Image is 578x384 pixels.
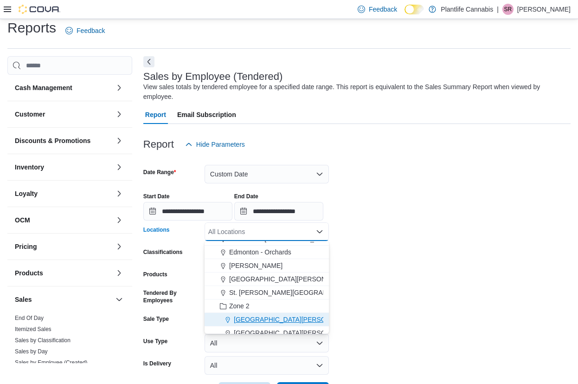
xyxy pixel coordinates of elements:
span: Report [145,105,166,124]
label: Use Type [143,338,167,345]
button: Pricing [114,241,125,252]
img: Cova [19,5,60,14]
span: [GEOGRAPHIC_DATA][PERSON_NAME] - [GEOGRAPHIC_DATA] [234,315,428,324]
span: SR [504,4,512,15]
span: Sales by Classification [15,337,71,344]
h1: Reports [7,19,56,37]
button: All [205,356,329,375]
button: [PERSON_NAME] [205,259,329,273]
label: Locations [143,226,170,234]
button: Hide Parameters [181,135,249,154]
label: Sale Type [143,315,169,323]
h3: Sales [15,295,32,304]
label: Start Date [143,193,170,200]
span: Feedback [77,26,105,35]
label: Classifications [143,248,183,256]
span: Zone 2 [229,301,250,311]
span: Itemized Sales [15,325,51,333]
a: Sales by Day [15,348,48,355]
button: Products [15,268,112,278]
button: Edmonton - Orchards [205,246,329,259]
h3: Report [143,139,174,150]
button: Sales [114,294,125,305]
button: Inventory [114,162,125,173]
p: Plantlife Cannabis [441,4,493,15]
h3: Cash Management [15,83,72,92]
label: Tendered By Employees [143,289,201,304]
button: Inventory [15,163,112,172]
span: St. [PERSON_NAME][GEOGRAPHIC_DATA] [229,288,360,297]
span: Sales by Employee (Created) [15,359,88,366]
p: [PERSON_NAME] [517,4,571,15]
span: Hide Parameters [196,140,245,149]
span: Sales by Day [15,348,48,355]
button: Loyalty [114,188,125,199]
button: [GEOGRAPHIC_DATA][PERSON_NAME] - [GEOGRAPHIC_DATA] [205,313,329,326]
a: Feedback [62,21,109,40]
button: Loyalty [15,189,112,198]
button: St. [PERSON_NAME][GEOGRAPHIC_DATA] [205,286,329,299]
button: Custom Date [205,165,329,183]
button: Products [114,267,125,279]
button: Cash Management [15,83,112,92]
a: Itemized Sales [15,326,51,332]
button: Cash Management [114,82,125,93]
div: View sales totals by tendered employee for a specified date range. This report is equivalent to t... [143,82,566,102]
label: End Date [234,193,258,200]
span: Edmonton - Orchards [229,247,291,257]
p: | [497,4,499,15]
button: Close list of options [316,228,323,235]
button: Customer [114,109,125,120]
h3: Sales by Employee (Tendered) [143,71,283,82]
h3: Pricing [15,242,37,251]
a: Sales by Classification [15,337,71,344]
button: Discounts & Promotions [15,136,112,145]
button: Customer [15,110,112,119]
button: OCM [114,215,125,226]
label: Products [143,271,167,278]
button: Discounts & Promotions [114,135,125,146]
span: [GEOGRAPHIC_DATA][PERSON_NAME] [229,274,350,284]
h3: OCM [15,215,30,225]
input: Press the down key to open a popover containing a calendar. [234,202,323,221]
h3: Customer [15,110,45,119]
span: [PERSON_NAME] [229,261,283,270]
label: Is Delivery [143,360,171,367]
input: Dark Mode [405,5,424,14]
span: Email Subscription [177,105,236,124]
a: End Of Day [15,315,44,321]
div: Skyler Rowsell [502,4,514,15]
span: Feedback [369,5,397,14]
label: Date Range [143,169,176,176]
span: Dark Mode [405,14,405,15]
h3: Products [15,268,43,278]
button: OCM [15,215,112,225]
h3: Discounts & Promotions [15,136,90,145]
button: [GEOGRAPHIC_DATA][PERSON_NAME][GEOGRAPHIC_DATA] [205,326,329,340]
button: All [205,334,329,352]
input: Press the down key to open a popover containing a calendar. [143,202,232,221]
button: Next [143,56,154,67]
button: Pricing [15,242,112,251]
h3: Loyalty [15,189,38,198]
button: Sales [15,295,112,304]
h3: Inventory [15,163,44,172]
span: [GEOGRAPHIC_DATA][PERSON_NAME][GEOGRAPHIC_DATA] [234,328,423,338]
a: Sales by Employee (Created) [15,359,88,366]
button: Zone 2 [205,299,329,313]
button: [GEOGRAPHIC_DATA][PERSON_NAME] [205,273,329,286]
